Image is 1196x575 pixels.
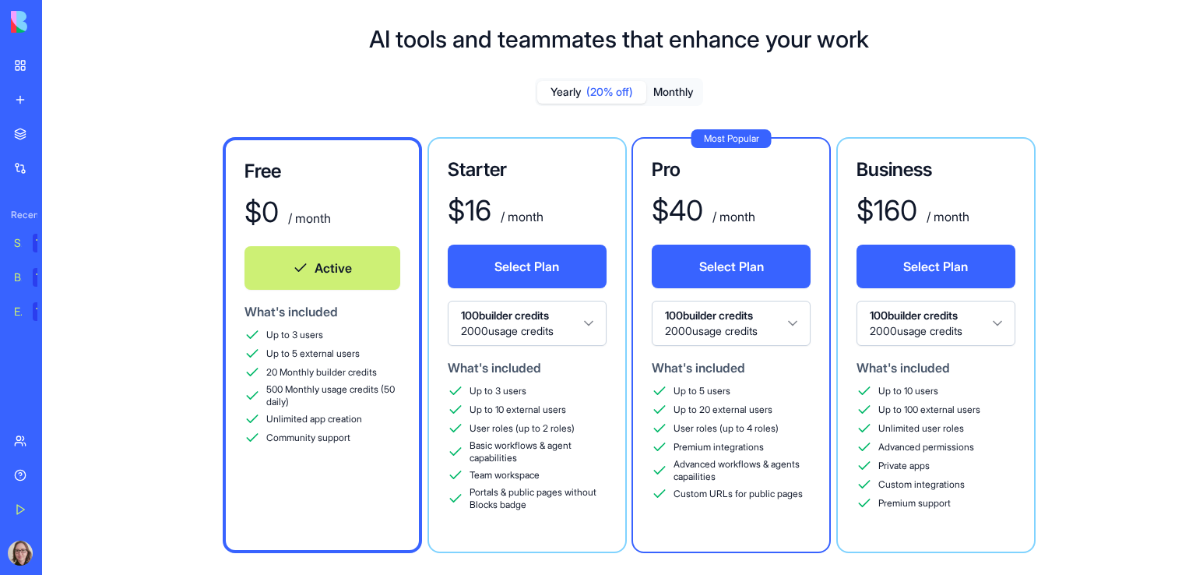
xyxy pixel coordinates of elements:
h1: AI tools and teammates that enhance your work [369,25,869,53]
div: Blog Generation Pro [14,270,22,285]
span: Unlimited user roles [878,422,964,435]
span: Premium support [878,497,951,510]
span: Up to 100 external users [878,404,980,416]
span: Advanced permissions [878,441,974,453]
img: logo [11,11,107,33]
div: Email Marketing Generator [14,304,22,319]
h3: Starter [448,157,607,182]
span: 20 Monthly builder credits [266,366,377,379]
h3: Free [244,159,400,184]
span: Recent [5,209,37,221]
div: / month [285,209,331,228]
h3: Pro [652,157,811,182]
div: Most Popular [691,129,772,148]
a: Email Marketing GeneratorTRY [5,296,67,327]
h3: Business [857,157,1015,182]
div: / month [923,207,969,226]
span: Up to 3 users [470,385,526,397]
div: $ 0 [244,196,279,228]
div: $ 160 [857,195,917,226]
div: What's included [652,358,811,377]
span: Team workspace [470,469,540,482]
span: Unlimited app creation [266,413,362,425]
div: What's included [244,302,400,321]
span: Community support [266,432,350,444]
span: Up to 10 users [878,385,938,397]
button: Select Plan [448,245,607,288]
span: (20% off) [586,84,633,100]
span: Private apps [878,460,930,472]
span: Up to 5 external users [266,347,360,360]
img: ACg8ocJNAarKp1X5rw3tMgLnykhzzCuHUKnX9C1ikrFx_sjzskpp16v2=s96-c [8,541,33,566]
span: Custom URLs for public pages [674,488,803,500]
span: Up to 3 users [266,329,323,341]
span: User roles (up to 4 roles) [674,422,779,435]
span: Premium integrations [674,441,764,453]
button: Yearly [537,81,646,104]
div: TRY [33,302,58,321]
span: Custom integrations [878,478,965,491]
button: Monthly [646,81,701,104]
div: What's included [448,358,607,377]
span: 500 Monthly usage credits (50 daily) [266,383,400,408]
div: TRY [33,268,58,287]
div: / month [709,207,755,226]
a: Blog Generation ProTRY [5,262,67,293]
button: Select Plan [857,245,1015,288]
div: TRY [33,234,58,252]
span: Up to 20 external users [674,404,772,416]
span: Portals & public pages without Blocks badge [470,486,607,511]
span: Up to 10 external users [470,404,566,416]
div: $ 16 [448,195,491,226]
span: Up to 5 users [674,385,730,397]
a: Social Media Content GeneratorTRY [5,228,67,259]
button: Active [244,246,400,290]
div: / month [498,207,543,226]
div: What's included [857,358,1015,377]
span: Basic workflows & agent capabilities [470,439,607,464]
span: User roles (up to 2 roles) [470,422,575,435]
div: $ 40 [652,195,703,226]
span: Advanced workflows & agents capailities [674,458,811,483]
button: Select Plan [652,245,811,288]
div: Social Media Content Generator [14,235,22,251]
